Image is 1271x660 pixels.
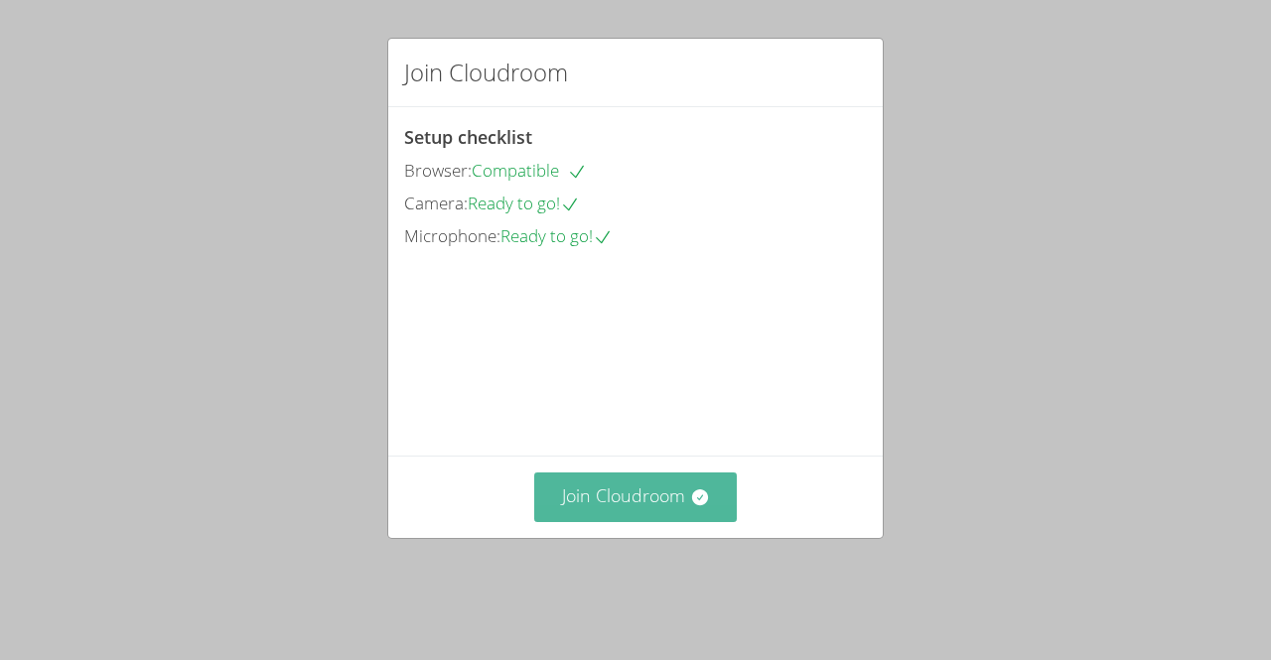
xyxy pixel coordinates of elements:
button: Join Cloudroom [534,472,738,521]
h2: Join Cloudroom [404,55,568,90]
span: Setup checklist [404,125,532,149]
span: Ready to go! [468,192,580,214]
span: Compatible [472,159,587,182]
span: Ready to go! [500,224,613,247]
span: Microphone: [404,224,500,247]
span: Camera: [404,192,468,214]
span: Browser: [404,159,472,182]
